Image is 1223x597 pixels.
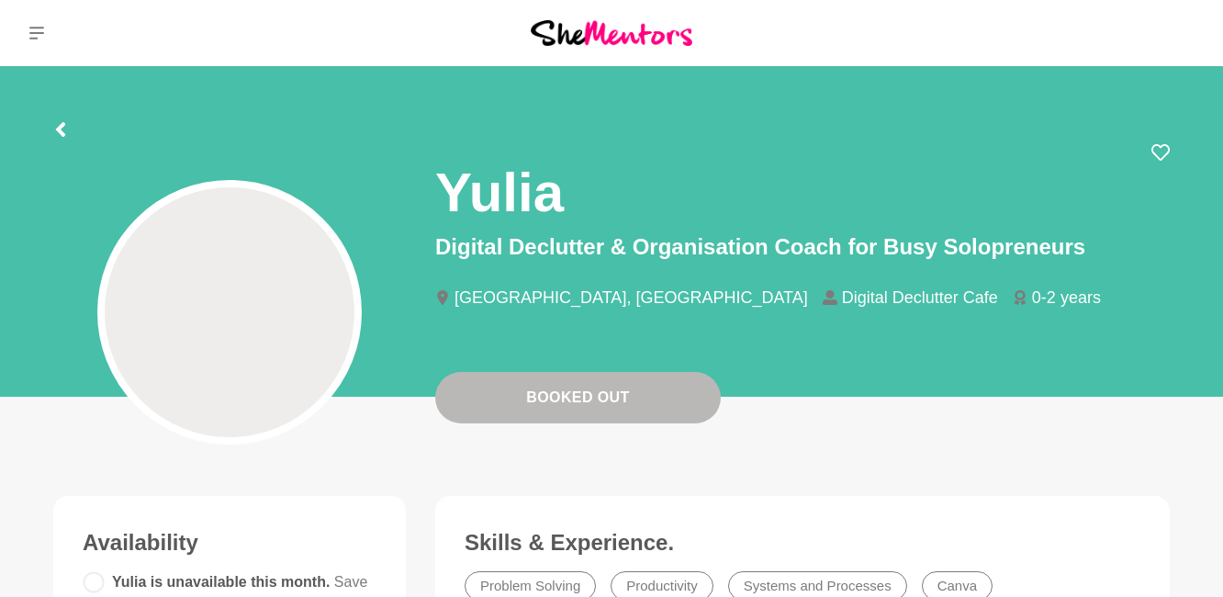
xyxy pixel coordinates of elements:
h1: Yulia [435,158,564,227]
p: Digital Declutter & Organisation Coach for Busy Solopreneurs [435,231,1170,264]
h3: Availability [83,529,376,557]
img: She Mentors Logo [531,20,692,45]
a: Taliah-Kate (TK) Byron [1157,11,1201,55]
li: [GEOGRAPHIC_DATA], [GEOGRAPHIC_DATA] [435,289,823,306]
h3: Skills & Experience. [465,529,1140,557]
li: 0-2 years [1013,289,1116,306]
li: Digital Declutter Cafe [823,289,1013,306]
